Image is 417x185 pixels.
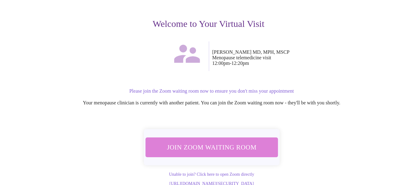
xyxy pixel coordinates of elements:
a: Unable to join? Click here to open Zoom directly [169,172,254,177]
h3: Welcome to Your Virtual Visit [19,19,399,29]
span: Join Zoom Waiting Room [153,141,269,153]
button: Join Zoom Waiting Room [145,137,278,157]
p: [PERSON_NAME] MD, MPH, MSCP Menopause telemedicine visit 12:00pm - 12:20pm [212,49,399,66]
p: Your menopause clinician is currently with another patient. You can join the Zoom waiting room no... [25,100,399,106]
p: Please join the Zoom waiting room now to ensure you don't miss your appointment [25,88,399,94]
